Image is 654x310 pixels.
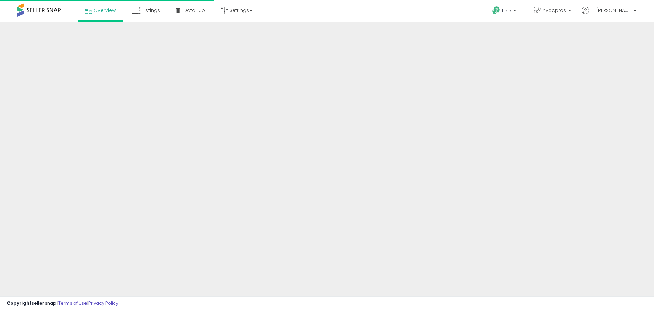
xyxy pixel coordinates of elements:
span: hvacpros [543,7,566,14]
a: Terms of Use [58,300,87,306]
span: Overview [94,7,116,14]
span: DataHub [184,7,205,14]
a: Privacy Policy [88,300,118,306]
span: Listings [142,7,160,14]
a: Hi [PERSON_NAME] [582,7,636,22]
div: seller snap | | [7,300,118,307]
strong: Copyright [7,300,32,306]
i: Get Help [492,6,500,15]
span: Help [502,8,511,14]
span: Hi [PERSON_NAME] [591,7,632,14]
a: Help [487,1,523,22]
